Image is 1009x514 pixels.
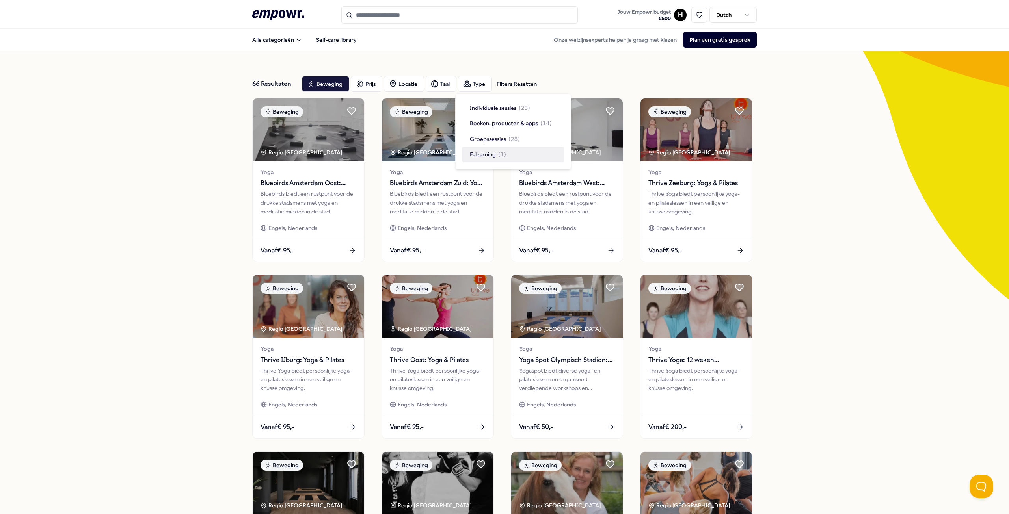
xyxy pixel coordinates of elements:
div: Beweging [519,283,562,294]
span: Yoga [390,344,486,353]
span: Engels, Nederlands [527,400,576,409]
a: package imageBewegingRegio [GEOGRAPHIC_DATA] YogaThrive IJburg: Yoga & PilatesThrive Yoga biedt p... [252,275,365,438]
button: Taal [426,76,456,92]
span: Jouw Empowr budget [618,9,671,15]
a: package imageBewegingRegio [GEOGRAPHIC_DATA] YogaBluebirds Amsterdam Oost: Yoga & WelzijnBluebird... [252,98,365,262]
span: ( 23 ) [519,104,530,112]
div: Thrive Yoga biedt persoonlijke yoga- en pilateslessen in een veilige en knusse omgeving. [648,366,744,393]
div: Regio [GEOGRAPHIC_DATA] [261,501,344,510]
button: Jouw Empowr budget€500 [616,7,672,23]
span: Vanaf € 50,- [519,422,553,432]
span: Engels, Nederlands [527,224,576,232]
span: Bluebirds Amsterdam Oost: Yoga & Welzijn [261,178,356,188]
div: Regio [GEOGRAPHIC_DATA] [519,501,602,510]
span: Engels, Nederlands [398,400,447,409]
img: package image [253,275,364,338]
button: Locatie [384,76,424,92]
div: Beweging [648,283,691,294]
a: package imageBewegingRegio [GEOGRAPHIC_DATA] YogaThrive Zeeburg: Yoga & PilatesThrive Yoga biedt ... [640,98,752,262]
div: Beweging [648,106,691,117]
div: Beweging [519,460,562,471]
div: Regio [GEOGRAPHIC_DATA] [390,148,473,157]
span: Engels, Nederlands [268,400,317,409]
span: Yoga [261,168,356,176]
div: Thrive Yoga biedt persoonlijke yoga- en pilateslessen in een veilige en knusse omgeving. [390,366,486,393]
span: Engels, Nederlands [268,224,317,232]
div: Beweging [261,106,303,117]
div: Regio [GEOGRAPHIC_DATA] [648,501,732,510]
nav: Main [246,32,363,48]
span: Yoga [519,168,615,176]
img: package image [640,275,752,338]
button: Plan een gratis gesprek [683,32,757,48]
span: Yoga [648,168,744,176]
span: ( 14 ) [540,119,552,128]
div: Bluebirds biedt een rustpunt voor de drukke stadsmens met yoga en meditatie midden in de stad. [390,189,486,216]
a: package imageBewegingRegio [GEOGRAPHIC_DATA] YogaYoga Spot Olympisch Stadion: Yoga & PilatesYogas... [511,275,623,438]
div: Suggestions [462,100,564,163]
span: Vanaf € 95,- [261,245,294,256]
span: Bluebirds Amsterdam West: Yoga & Welzijn [519,178,615,188]
div: Beweging [390,460,432,471]
div: Beweging [390,106,432,117]
div: Regio [GEOGRAPHIC_DATA] [390,325,473,333]
span: Yoga [519,344,615,353]
iframe: Help Scout Beacon - Open [970,475,993,498]
button: H [674,9,687,21]
div: Thrive Yoga biedt persoonlijke yoga- en pilateslessen in een veilige en knusse omgeving. [648,189,744,216]
span: E-learning [470,150,496,159]
button: Prijs [351,76,382,92]
span: Thrive Yoga: 12 weken zwangerschapsyoga [648,355,744,365]
img: package image [382,98,493,161]
span: Thrive Oost: Yoga & Pilates [390,355,486,365]
a: package imageBewegingRegio [GEOGRAPHIC_DATA] YogaThrive Oost: Yoga & PilatesThrive Yoga biedt per... [382,275,494,438]
div: Bluebirds biedt een rustpunt voor de drukke stadsmens met yoga en meditatie midden in de stad. [261,189,356,216]
button: Type [458,76,492,92]
div: Beweging [261,460,303,471]
input: Search for products, categories or subcategories [341,6,578,24]
div: 66 Resultaten [252,76,296,92]
div: Regio [GEOGRAPHIC_DATA] [390,501,473,510]
a: package imageBewegingYogaThrive Yoga: 12 weken zwangerschapsyogaThrive Yoga biedt persoonlijke yo... [640,275,752,438]
div: Regio [GEOGRAPHIC_DATA] [261,148,344,157]
img: package image [511,275,623,338]
span: € 500 [618,15,671,22]
div: Bluebirds biedt een rustpunt voor de drukke stadsmens met yoga en meditatie midden in de stad. [519,189,615,216]
span: Engels, Nederlands [398,224,447,232]
button: Alle categorieën [246,32,308,48]
span: Yoga Spot Olympisch Stadion: Yoga & Pilates [519,355,615,365]
span: Vanaf € 95,- [519,245,553,256]
div: Onze welzijnsexperts helpen je graag met kiezen [547,32,757,48]
span: Yoga [648,344,744,353]
a: package imageBewegingRegio [GEOGRAPHIC_DATA] YogaBluebirds Amsterdam West: Yoga & WelzijnBluebird... [511,98,623,262]
span: Yoga [261,344,356,353]
a: package imageBewegingRegio [GEOGRAPHIC_DATA] YogaBluebirds Amsterdam Zuid: Yoga & WelzijnBluebird... [382,98,494,262]
img: package image [640,98,752,161]
span: Groepssessies [470,135,506,143]
span: Individuele sessies [470,104,516,112]
div: Regio [GEOGRAPHIC_DATA] [648,148,732,157]
a: Self-care library [310,32,363,48]
span: Vanaf € 95,- [390,245,424,256]
div: Filters Resetten [497,80,537,88]
span: Thrive Zeeburg: Yoga & Pilates [648,178,744,188]
span: Vanaf € 200,- [648,422,687,432]
span: Boeken, producten & apps [470,119,538,128]
div: Beweging [648,460,691,471]
span: Engels, Nederlands [656,224,705,232]
button: Beweging [302,76,349,92]
div: Regio [GEOGRAPHIC_DATA] [261,325,344,333]
img: package image [382,275,493,338]
span: Thrive IJburg: Yoga & Pilates [261,355,356,365]
div: Regio [GEOGRAPHIC_DATA] [519,325,602,333]
span: Bluebirds Amsterdam Zuid: Yoga & Welzijn [390,178,486,188]
div: Thrive Yoga biedt persoonlijke yoga- en pilateslessen in een veilige en knusse omgeving. [261,366,356,393]
div: Beweging [261,283,303,294]
span: Vanaf € 95,- [648,245,682,256]
a: Jouw Empowr budget€500 [614,7,674,23]
div: Yogaspot biedt diverse yoga- en pilateslessen en organiseert verdiepende workshops en cursussen. [519,366,615,393]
